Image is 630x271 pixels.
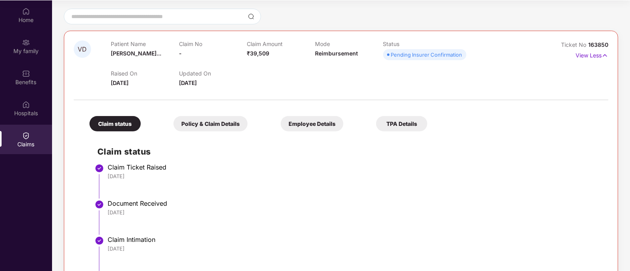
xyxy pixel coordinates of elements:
span: Reimbursement [315,50,358,57]
div: Claim Ticket Raised [108,163,600,171]
p: View Less [576,49,608,60]
p: Raised On [111,70,179,77]
div: [DATE] [108,173,600,180]
img: svg+xml;base64,PHN2ZyBpZD0iQmVuZWZpdHMiIHhtbG5zPSJodHRwOi8vd3d3LnczLm9yZy8yMDAwL3N2ZyIgd2lkdGg9Ij... [22,70,30,77]
span: - [179,50,182,57]
div: Employee Details [281,116,343,131]
p: Claim No [179,41,247,47]
img: svg+xml;base64,PHN2ZyBpZD0iQ2xhaW0iIHhtbG5zPSJodHRwOi8vd3d3LnczLm9yZy8yMDAwL3N2ZyIgd2lkdGg9IjIwIi... [22,132,30,140]
span: [DATE] [111,79,129,86]
img: svg+xml;base64,PHN2ZyBpZD0iU2VhcmNoLTMyeDMyIiB4bWxucz0iaHR0cDovL3d3dy53My5vcmcvMjAwMC9zdmciIHdpZH... [248,13,254,20]
img: svg+xml;base64,PHN2ZyBpZD0iU3RlcC1Eb25lLTMyeDMyIiB4bWxucz0iaHR0cDovL3d3dy53My5vcmcvMjAwMC9zdmciIH... [95,236,104,245]
span: [PERSON_NAME]... [111,50,161,57]
div: Policy & Claim Details [173,116,248,131]
div: TPA Details [376,116,427,131]
img: svg+xml;base64,PHN2ZyBpZD0iSG9tZSIgeG1sbnM9Imh0dHA6Ly93d3cudzMub3JnLzIwMDAvc3ZnIiB3aWR0aD0iMjAiIG... [22,7,30,15]
h2: Claim status [97,145,600,158]
img: svg+xml;base64,PHN2ZyB4bWxucz0iaHR0cDovL3d3dy53My5vcmcvMjAwMC9zdmciIHdpZHRoPSIxNyIgaGVpZ2h0PSIxNy... [602,51,608,60]
span: ₹39,509 [247,50,269,57]
div: Pending Insurer Confirmation [391,51,462,59]
span: [DATE] [179,79,197,86]
div: Claim status [89,116,141,131]
p: Mode [315,41,383,47]
p: Status [383,41,451,47]
p: Updated On [179,70,247,77]
img: svg+xml;base64,PHN2ZyBpZD0iU3RlcC1Eb25lLTMyeDMyIiB4bWxucz0iaHR0cDovL3d3dy53My5vcmcvMjAwMC9zdmciIH... [95,164,104,173]
div: Document Received [108,199,600,207]
span: 163850 [588,41,608,48]
p: Claim Amount [247,41,315,47]
img: svg+xml;base64,PHN2ZyBpZD0iU3RlcC1Eb25lLTMyeDMyIiB4bWxucz0iaHR0cDovL3d3dy53My5vcmcvMjAwMC9zdmciIH... [95,200,104,209]
div: Claim Intimation [108,236,600,243]
p: Patient Name [111,41,179,47]
div: [DATE] [108,209,600,216]
span: VD [78,46,87,53]
span: Ticket No [561,41,588,48]
div: [DATE] [108,245,600,252]
img: svg+xml;base64,PHN2ZyBpZD0iSG9zcGl0YWxzIiB4bWxucz0iaHR0cDovL3d3dy53My5vcmcvMjAwMC9zdmciIHdpZHRoPS... [22,101,30,109]
img: svg+xml;base64,PHN2ZyB3aWR0aD0iMjAiIGhlaWdodD0iMjAiIHZpZXdCb3g9IjAgMCAyMCAyMCIgZmlsbD0ibm9uZSIgeG... [22,39,30,46]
